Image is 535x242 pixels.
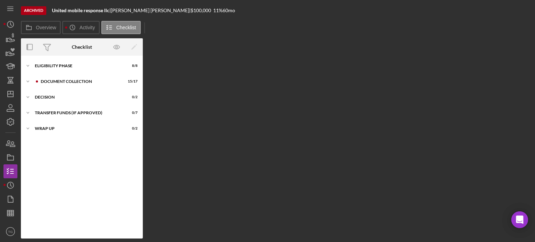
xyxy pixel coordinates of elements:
[21,6,46,15] div: Archived
[125,126,138,131] div: 0 / 2
[223,8,235,13] div: 60 mo
[35,64,120,68] div: Eligibility Phase
[101,21,141,34] button: Checklist
[35,111,120,115] div: Transfer Funds (If Approved)
[36,25,56,30] label: Overview
[125,79,138,84] div: 15 / 17
[62,21,99,34] button: Activity
[35,95,120,99] div: Decision
[21,21,61,34] button: Overview
[511,211,528,228] div: Open Intercom Messenger
[125,64,138,68] div: 8 / 8
[41,79,120,84] div: Document Collection
[52,7,109,13] b: United mobile response llc
[213,8,223,13] div: 11 %
[8,230,13,234] text: TG
[191,8,213,13] div: $100,000
[35,126,120,131] div: Wrap Up
[72,44,92,50] div: Checklist
[3,225,17,239] button: TG
[125,111,138,115] div: 0 / 7
[111,8,191,13] div: [PERSON_NAME] [PERSON_NAME] |
[52,8,111,13] div: |
[79,25,95,30] label: Activity
[116,25,136,30] label: Checklist
[125,95,138,99] div: 0 / 2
